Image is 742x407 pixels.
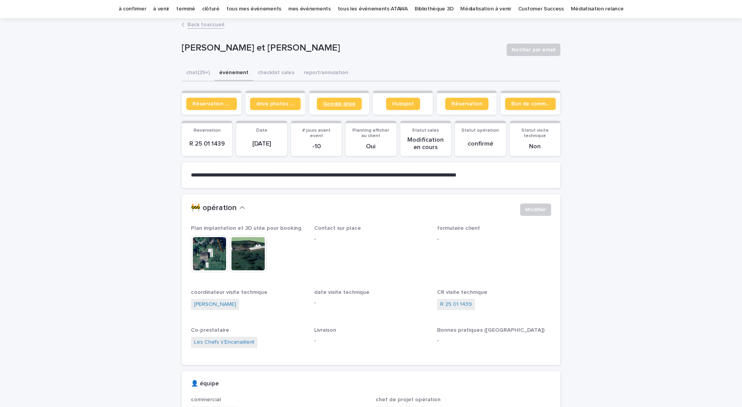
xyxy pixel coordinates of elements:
[186,98,237,110] a: Réservation client
[392,101,414,107] span: Hubspot
[314,290,369,295] span: date visite technique
[323,101,356,107] span: Google drive
[182,65,214,81] button: chat (25+)
[191,203,245,213] button: 🚧 opération
[314,226,361,231] span: Contact sur place
[191,380,219,387] h2: 👤 équipe
[314,299,428,307] p: -
[437,235,551,243] p: -
[437,226,480,231] span: formulaire client
[405,136,446,151] p: Modification en cours
[191,290,267,295] span: coordinateur visite technique
[241,140,282,148] p: [DATE]
[192,101,231,107] span: Réservation client
[386,98,420,110] a: Hubspot
[350,143,391,150] p: Oui
[511,101,550,107] span: Bon de commande
[191,327,229,333] span: Co-prestataire
[505,98,556,110] a: Bon de commande
[302,128,330,138] span: # jours avant event
[250,98,301,110] a: drive photos coordinateur
[187,20,224,29] a: Back toaccueil
[191,226,301,231] span: Plan implantation et 3D utile pour booking
[314,235,428,243] p: -
[352,128,389,138] span: Planning afficher au client
[376,397,441,402] span: chef de projet opération
[194,338,254,346] a: Les Chefs s'Encanaillent
[314,327,336,333] span: Livraison
[214,65,253,81] button: événement
[451,101,482,107] span: Réservation
[296,143,337,150] p: -10
[194,128,221,133] span: Reservation
[514,143,556,150] p: Non
[191,397,221,402] span: commercial
[440,300,472,309] a: R 25 01 1439
[317,98,362,110] a: Google drive
[186,140,228,148] p: R 25 01 1439
[253,65,299,81] button: checklist sales
[437,327,545,333] span: Bonnes pratiques ([GEOGRAPHIC_DATA])
[445,98,488,110] a: Réservation
[437,290,487,295] span: CR visite technique
[412,128,439,133] span: Statut sales
[437,337,551,345] p: -
[525,206,546,214] span: Modifier
[507,44,560,56] button: Notifier par email
[256,128,267,133] span: Date
[461,128,499,133] span: Statut opération
[314,337,428,345] p: -
[512,46,555,54] span: Notifier par email
[256,101,294,107] span: drive photos coordinateur
[194,300,236,309] a: [PERSON_NAME]
[521,128,549,138] span: Statut visite technique
[191,203,237,213] h2: 🚧 opération
[182,42,500,54] p: [PERSON_NAME] et [PERSON_NAME]
[299,65,353,81] button: report/annulation
[459,140,501,148] p: confirmé
[520,203,551,216] button: Modifier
